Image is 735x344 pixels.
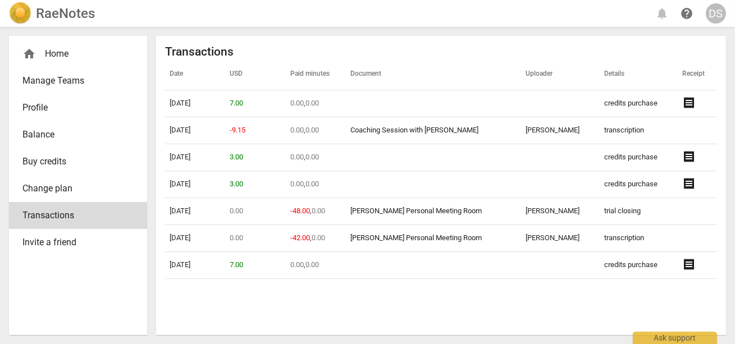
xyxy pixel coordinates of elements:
td: [DATE] [165,198,225,225]
h2: RaeNotes [36,6,95,21]
img: Logo [9,2,31,25]
th: USD [225,59,285,90]
span: Change plan [22,182,125,195]
span: 0.00 [290,99,304,107]
span: help [680,7,693,20]
td: credits purchase [600,252,678,279]
span: receipt [682,96,696,109]
span: 0.00 [230,207,243,215]
span: 0.00 [312,233,325,242]
span: 3.00 [230,153,243,161]
span: 0.00 [290,180,304,188]
td: [DATE] [165,90,225,117]
span: receipt [682,258,696,271]
a: Invite a friend [9,229,147,256]
th: Paid minutes [286,59,346,90]
button: DS [706,3,726,24]
td: , [286,117,346,144]
td: [DATE] [165,225,225,252]
span: Invite a friend [22,236,125,249]
td: [DATE] [165,171,225,198]
th: Details [600,59,678,90]
a: Buy credits [9,148,147,175]
div: Home [9,40,147,67]
span: Transactions [22,209,125,222]
td: [DATE] [165,144,225,171]
span: 0.00 [305,153,319,161]
a: Transactions [9,202,147,229]
a: [PERSON_NAME] Personal Meeting Room [350,207,482,215]
span: 3.00 [230,180,243,188]
td: , [286,198,346,225]
td: [PERSON_NAME] [521,225,600,252]
a: [PERSON_NAME] Personal Meeting Room [350,233,482,242]
span: 0.00 [290,260,304,269]
td: credits purchase [600,171,678,198]
span: 7.00 [230,260,243,269]
span: -9.15 [230,126,245,134]
span: Manage Teams [22,74,125,88]
div: Ask support [633,332,717,344]
span: 0.00 [290,126,304,134]
div: Home [22,47,125,61]
td: transcription [600,117,678,144]
td: transcription [600,225,678,252]
td: [PERSON_NAME] [521,117,600,144]
span: 0.00 [305,260,319,269]
span: 0.00 [230,233,243,242]
span: Profile [22,101,125,114]
span: -42.00 [290,233,310,242]
a: Balance [9,121,147,148]
span: 0.00 [305,180,319,188]
span: 0.00 [312,207,325,215]
a: Coaching Session with [PERSON_NAME] [350,126,478,134]
th: Receipt [678,59,717,90]
td: , [286,171,346,198]
a: LogoRaeNotes [9,2,95,25]
td: , [286,144,346,171]
span: 7.00 [230,99,243,107]
span: -48.00 [290,207,310,215]
span: 0.00 [305,99,319,107]
h2: Transactions [165,45,717,59]
span: 0.00 [305,126,319,134]
span: home [22,47,36,61]
td: , [286,225,346,252]
td: [PERSON_NAME] [521,198,600,225]
th: Uploader [521,59,600,90]
td: , [286,252,346,279]
span: receipt [682,150,696,163]
th: Date [165,59,225,90]
span: receipt [682,177,696,190]
td: [DATE] [165,252,225,279]
span: Buy credits [22,155,125,168]
span: Balance [22,128,125,141]
a: Profile [9,94,147,121]
td: credits purchase [600,144,678,171]
a: Manage Teams [9,67,147,94]
a: Change plan [9,175,147,202]
span: 0.00 [290,153,304,161]
td: [DATE] [165,117,225,144]
td: trial closing [600,198,678,225]
a: Help [677,3,697,24]
th: Document [346,59,521,90]
td: , [286,90,346,117]
td: credits purchase [600,90,678,117]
